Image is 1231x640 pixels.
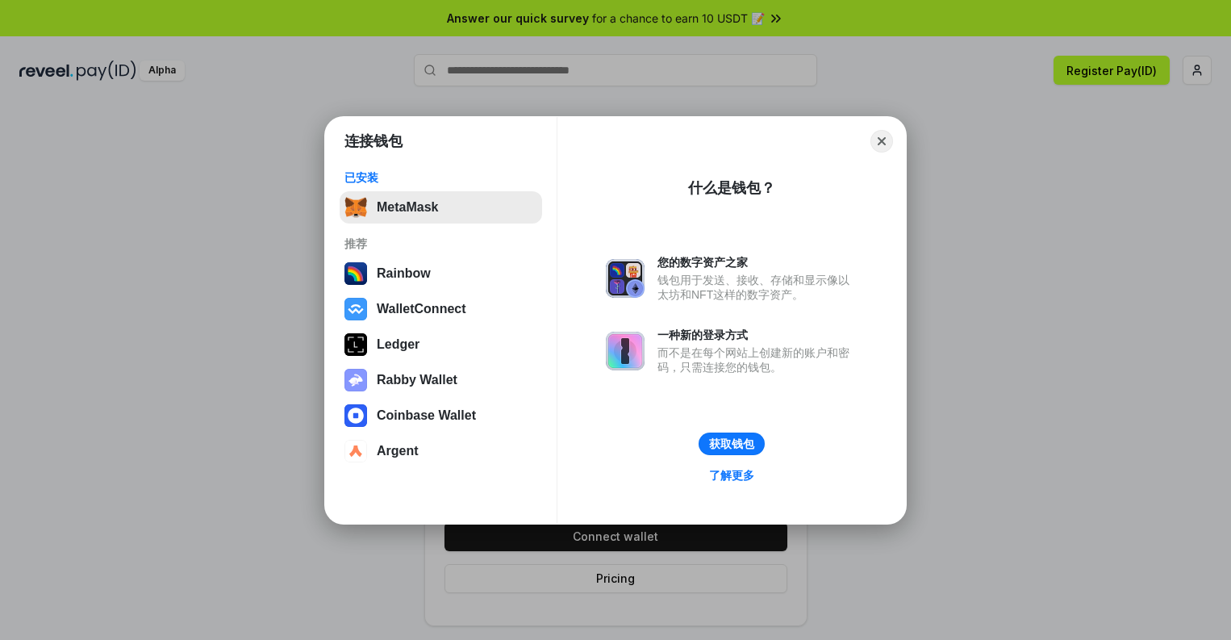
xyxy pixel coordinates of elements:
div: 推荐 [344,236,537,251]
div: Argent [377,444,419,458]
button: Ledger [340,328,542,361]
img: svg+xml,%3Csvg%20width%3D%22120%22%20height%3D%22120%22%20viewBox%3D%220%200%20120%20120%22%20fil... [344,262,367,285]
img: svg+xml,%3Csvg%20width%3D%2228%22%20height%3D%2228%22%20viewBox%3D%220%200%2028%2028%22%20fill%3D... [344,298,367,320]
button: 获取钱包 [699,433,765,455]
div: 已安装 [344,170,537,185]
h1: 连接钱包 [344,132,403,151]
div: 获取钱包 [709,437,754,451]
div: 一种新的登录方式 [657,328,858,342]
a: 了解更多 [699,465,764,486]
div: Coinbase Wallet [377,408,476,423]
div: 钱包用于发送、接收、存储和显示像以太坊和NFT这样的数字资产。 [657,273,858,302]
div: MetaMask [377,200,438,215]
img: svg+xml,%3Csvg%20xmlns%3D%22http%3A%2F%2Fwww.w3.org%2F2000%2Fsvg%22%20fill%3D%22none%22%20viewBox... [606,332,645,370]
button: Rainbow [340,257,542,290]
div: 而不是在每个网站上创建新的账户和密码，只需连接您的钱包。 [657,345,858,374]
button: MetaMask [340,191,542,224]
img: svg+xml,%3Csvg%20xmlns%3D%22http%3A%2F%2Fwww.w3.org%2F2000%2Fsvg%22%20width%3D%2228%22%20height%3... [344,333,367,356]
button: Close [870,130,893,153]
button: Argent [340,435,542,467]
div: 什么是钱包？ [688,178,775,198]
button: WalletConnect [340,293,542,325]
img: svg+xml,%3Csvg%20width%3D%2228%22%20height%3D%2228%22%20viewBox%3D%220%200%2028%2028%22%20fill%3D... [344,404,367,427]
div: Ledger [377,337,419,352]
div: Rainbow [377,266,431,281]
div: 您的数字资产之家 [657,255,858,270]
button: Rabby Wallet [340,364,542,396]
img: svg+xml,%3Csvg%20xmlns%3D%22http%3A%2F%2Fwww.w3.org%2F2000%2Fsvg%22%20fill%3D%22none%22%20viewBox... [344,369,367,391]
div: WalletConnect [377,302,466,316]
button: Coinbase Wallet [340,399,542,432]
div: 了解更多 [709,468,754,483]
div: Rabby Wallet [377,373,457,387]
img: svg+xml,%3Csvg%20xmlns%3D%22http%3A%2F%2Fwww.w3.org%2F2000%2Fsvg%22%20fill%3D%22none%22%20viewBox... [606,259,645,298]
img: svg+xml,%3Csvg%20width%3D%2228%22%20height%3D%2228%22%20viewBox%3D%220%200%2028%2028%22%20fill%3D... [344,440,367,462]
img: svg+xml,%3Csvg%20fill%3D%22none%22%20height%3D%2233%22%20viewBox%3D%220%200%2035%2033%22%20width%... [344,196,367,219]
